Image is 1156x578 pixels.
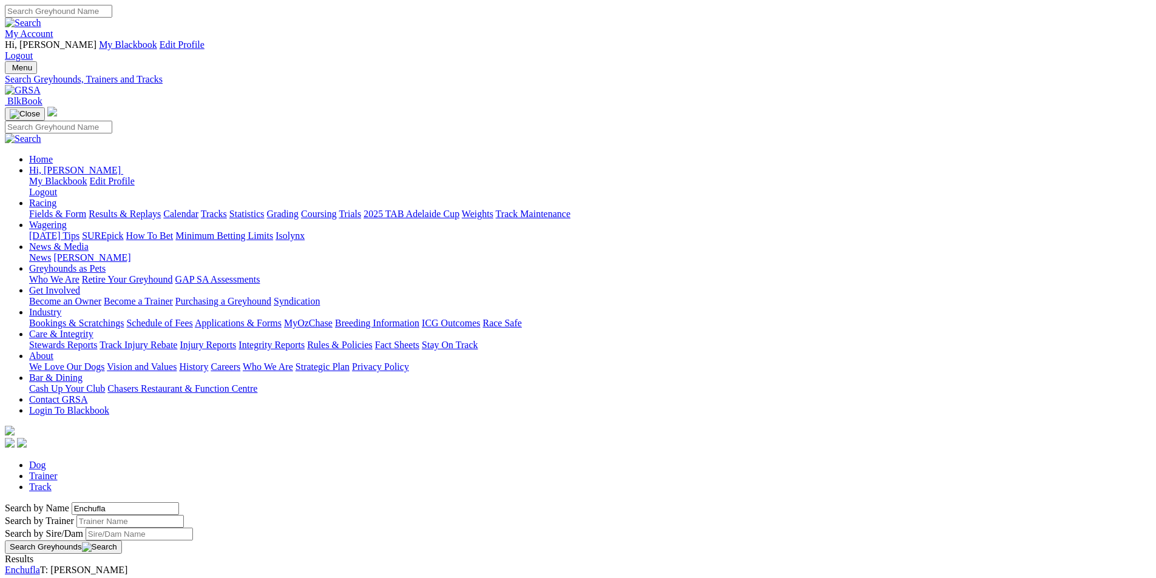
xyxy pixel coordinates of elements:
div: Wagering [29,230,1151,241]
a: About [29,351,53,361]
a: Track Maintenance [496,209,570,219]
a: Hi, [PERSON_NAME] [29,165,123,175]
div: About [29,361,1151,372]
img: GRSA [5,85,41,96]
a: Breeding Information [335,318,419,328]
a: Search Greyhounds, Trainers and Tracks [5,74,1151,85]
a: Purchasing a Greyhound [175,296,271,306]
label: Search by Name [5,503,69,513]
img: Search [5,133,41,144]
a: Stay On Track [422,340,478,350]
a: Schedule of Fees [126,318,192,328]
img: Close [10,109,40,119]
input: Search [5,121,112,133]
span: BlkBook [7,96,42,106]
a: History [179,361,208,372]
a: 2025 TAB Adelaide Cup [363,209,459,219]
a: Integrity Reports [238,340,305,350]
img: Search [82,542,117,552]
input: Search [5,5,112,18]
a: Trials [339,209,361,219]
a: ICG Outcomes [422,318,480,328]
a: Fact Sheets [375,340,419,350]
div: Get Involved [29,296,1151,307]
label: Search by Sire/Dam [5,528,83,539]
a: Rules & Policies [307,340,373,350]
a: Become a Trainer [104,296,173,306]
span: Hi, [PERSON_NAME] [5,39,96,50]
a: Track Injury Rebate [100,340,177,350]
input: Search by Trainer name [76,515,184,528]
a: Privacy Policy [352,361,409,372]
a: My Blackbook [99,39,157,50]
span: Menu [12,63,32,72]
a: Strategic Plan [296,361,350,372]
a: Login To Blackbook [29,405,109,415]
a: Vision and Values [107,361,177,372]
a: How To Bet [126,230,174,241]
a: Wagering [29,220,67,230]
a: Edit Profile [90,176,135,186]
a: Stewards Reports [29,340,97,350]
a: Tracks [201,209,227,219]
a: Results & Replays [89,209,161,219]
a: Dog [29,460,46,470]
a: Who We Are [243,361,293,372]
label: Search by Trainer [5,516,74,526]
a: Calendar [163,209,198,219]
div: Results [5,554,1151,565]
a: Get Involved [29,285,80,295]
a: Care & Integrity [29,329,93,339]
a: [PERSON_NAME] [53,252,130,263]
button: Toggle navigation [5,61,37,74]
a: Who We Are [29,274,79,284]
a: Coursing [301,209,337,219]
a: Greyhounds as Pets [29,263,106,274]
a: MyOzChase [284,318,333,328]
a: Industry [29,307,61,317]
a: Race Safe [482,318,521,328]
a: SUREpick [82,230,123,241]
input: Search by Greyhound name [72,502,179,515]
span: Hi, [PERSON_NAME] [29,165,121,175]
img: logo-grsa-white.png [47,107,57,116]
a: Injury Reports [180,340,236,350]
a: Grading [267,209,299,219]
a: Become an Owner [29,296,101,306]
div: News & Media [29,252,1151,263]
div: Industry [29,318,1151,329]
a: BlkBook [5,96,42,106]
a: Statistics [229,209,265,219]
img: twitter.svg [17,438,27,448]
a: We Love Our Dogs [29,361,104,372]
button: Toggle navigation [5,107,45,121]
a: Isolynx [275,230,305,241]
a: Chasers Restaurant & Function Centre [107,383,257,394]
a: Careers [211,361,240,372]
a: Retire Your Greyhound [82,274,173,284]
a: Bookings & Scratchings [29,318,124,328]
a: Syndication [274,296,320,306]
a: My Account [5,29,53,39]
a: News & Media [29,241,89,252]
a: Applications & Forms [195,318,282,328]
div: Racing [29,209,1151,220]
a: Edit Profile [160,39,204,50]
a: Logout [5,50,33,61]
div: Care & Integrity [29,340,1151,351]
a: Enchufla [5,565,40,575]
a: Contact GRSA [29,394,87,405]
div: My Account [5,39,1151,61]
a: Bar & Dining [29,372,83,383]
div: Bar & Dining [29,383,1151,394]
img: logo-grsa-white.png [5,426,15,435]
div: Hi, [PERSON_NAME] [29,176,1151,198]
a: My Blackbook [29,176,87,186]
a: News [29,252,51,263]
a: Track [29,482,52,492]
img: facebook.svg [5,438,15,448]
a: Home [29,154,53,164]
img: Search [5,18,41,29]
input: Search by Sire/Dam name [86,528,193,540]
